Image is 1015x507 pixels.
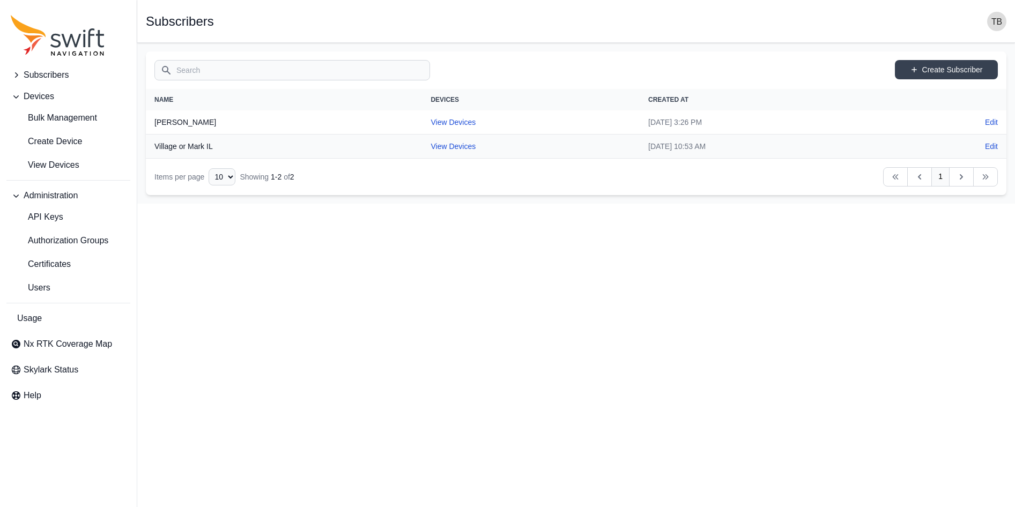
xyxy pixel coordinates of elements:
span: Certificates [11,258,71,271]
span: Items per page [154,173,204,181]
span: Usage [17,312,42,325]
h1: Subscribers [146,15,214,28]
img: user photo [987,12,1006,31]
button: Devices [6,86,130,107]
th: Village or Mark IL [146,135,422,159]
span: Bulk Management [11,111,97,124]
span: Subscribers [24,69,69,81]
a: View Devices [431,118,476,126]
span: Skylark Status [24,363,78,376]
a: View Devices [6,154,130,176]
span: View Devices [11,159,79,172]
a: API Keys [6,206,130,228]
a: Users [6,277,130,299]
select: Display Limit [209,168,235,185]
span: Help [24,389,41,402]
td: [DATE] 10:53 AM [640,135,901,159]
th: [PERSON_NAME] [146,110,422,135]
input: Search [154,60,430,80]
button: Administration [6,185,130,206]
span: Users [11,281,50,294]
span: Nx RTK Coverage Map [24,338,112,351]
button: Subscribers [6,64,130,86]
a: Edit [985,117,998,128]
a: Usage [6,308,130,329]
a: Create Device [6,131,130,152]
a: Create Subscriber [895,60,998,79]
nav: Table navigation [146,159,1006,195]
a: View Devices [431,142,476,151]
a: Nx RTK Coverage Map [6,333,130,355]
span: Create Device [11,135,82,148]
span: Authorization Groups [11,234,108,247]
a: Edit [985,141,998,152]
span: Administration [24,189,78,202]
td: [DATE] 3:26 PM [640,110,901,135]
div: Showing of [240,172,294,182]
span: 2 [290,173,294,181]
th: Name [146,89,422,110]
a: Authorization Groups [6,230,130,251]
a: Skylark Status [6,359,130,381]
span: Devices [24,90,54,103]
a: Help [6,385,130,406]
a: Certificates [6,253,130,275]
a: 1 [931,167,950,187]
span: 1 - 2 [271,173,281,181]
a: Bulk Management [6,107,130,129]
th: Devices [422,89,640,110]
span: API Keys [11,211,63,223]
th: Created At [640,89,901,110]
